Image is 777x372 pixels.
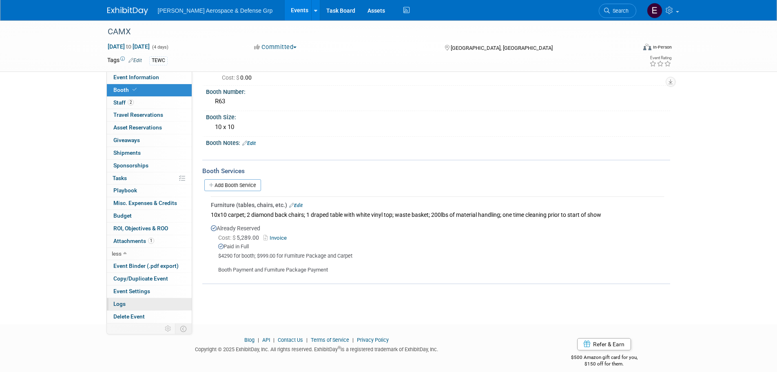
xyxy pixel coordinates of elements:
[107,273,192,285] a: Copy/Duplicate Event
[588,42,672,55] div: Event Format
[125,43,133,50] span: to
[175,323,192,334] td: Toggle Event Tabs
[107,134,192,147] a: Giveaways
[107,160,192,172] a: Sponsorships
[113,87,138,93] span: Booth
[113,175,127,181] span: Tasks
[107,235,192,247] a: Attachments1
[311,337,349,343] a: Terms of Service
[113,301,126,307] span: Logs
[113,200,177,206] span: Misc. Expenses & Credits
[649,56,671,60] div: Event Rating
[107,147,192,159] a: Shipments
[128,99,134,105] span: 2
[212,121,664,134] div: 10 x 10
[211,209,664,220] div: 10x10 carpet; 2 diamond back chairs; 1 draped table with white vinyl top; waste basket; 200lbs of...
[647,3,662,18] img: Eva Weber
[211,201,664,209] div: Furniture (tables, chairs, etc.)
[350,337,356,343] span: |
[357,337,389,343] a: Privacy Policy
[105,25,624,39] div: CAMX
[113,162,148,169] span: Sponsorships
[158,7,273,14] span: [PERSON_NAME] Aerospace & Defense Grp
[107,97,192,109] a: Staff2
[577,338,631,350] a: Refer & Earn
[610,8,629,14] span: Search
[289,203,303,208] a: Edit
[112,250,122,257] span: less
[222,74,240,81] span: Cost: $
[206,86,670,96] div: Booth Number:
[113,111,163,118] span: Travel Reservations
[211,260,664,274] div: Booth Payment and Furniture Package Payment
[107,344,527,353] div: Copyright © 2025 ExhibitDay, Inc. All rights reserved. ExhibitDay is a registered trademark of Ex...
[271,337,277,343] span: |
[107,122,192,134] a: Asset Reservations
[113,187,137,194] span: Playbook
[206,111,670,121] div: Booth Size:
[107,260,192,272] a: Event Binder (.pdf export)
[212,95,664,108] div: R63
[244,337,255,343] a: Blog
[222,74,255,81] span: 0.00
[251,43,300,51] button: Committed
[204,179,261,191] a: Add Booth Service
[113,313,145,320] span: Delete Event
[107,210,192,222] a: Budget
[107,197,192,209] a: Misc. Expenses & Credits
[113,288,150,294] span: Event Settings
[149,56,168,65] div: TEWC
[107,109,192,121] a: Travel Reservations
[304,337,310,343] span: |
[107,71,192,84] a: Event Information
[107,172,192,185] a: Tasks
[161,323,175,334] td: Personalize Event Tab Strip
[133,87,137,92] i: Booth reservation complete
[113,149,141,156] span: Shipments
[262,337,270,343] a: API
[218,234,237,241] span: Cost: $
[202,167,670,176] div: Booth Services
[107,223,192,235] a: ROI, Objectives & ROO
[128,58,142,63] a: Edit
[107,248,192,260] a: less
[218,243,664,251] div: Paid in Full
[107,185,192,197] a: Playbook
[113,74,159,80] span: Event Information
[653,44,672,50] div: In-Person
[113,99,134,106] span: Staff
[107,7,148,15] img: ExhibitDay
[599,4,636,18] a: Search
[107,285,192,298] a: Event Settings
[338,345,341,350] sup: ®
[643,44,651,50] img: Format-Inperson.png
[113,263,179,269] span: Event Binder (.pdf export)
[278,337,303,343] a: Contact Us
[218,234,262,241] span: 5,289.00
[256,337,261,343] span: |
[107,43,150,50] span: [DATE] [DATE]
[113,124,162,131] span: Asset Reservations
[538,349,670,368] div: $500 Amazon gift card for you,
[451,45,553,51] span: [GEOGRAPHIC_DATA], [GEOGRAPHIC_DATA]
[113,275,168,282] span: Copy/Duplicate Event
[107,56,142,65] td: Tags
[113,225,168,232] span: ROI, Objectives & ROO
[151,45,168,50] span: (4 days)
[211,220,664,274] div: Already Reserved
[113,212,132,219] span: Budget
[107,311,192,323] a: Delete Event
[242,140,256,146] a: Edit
[113,238,154,244] span: Attachments
[148,238,154,244] span: 1
[113,137,140,143] span: Giveaways
[538,361,670,368] div: $150 off for them.
[206,137,670,147] div: Booth Notes:
[263,235,290,241] a: Invoice
[218,253,664,260] div: $4290 for booth; $999.00 for Furniture Package and Carpet
[107,84,192,96] a: Booth
[107,298,192,310] a: Logs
